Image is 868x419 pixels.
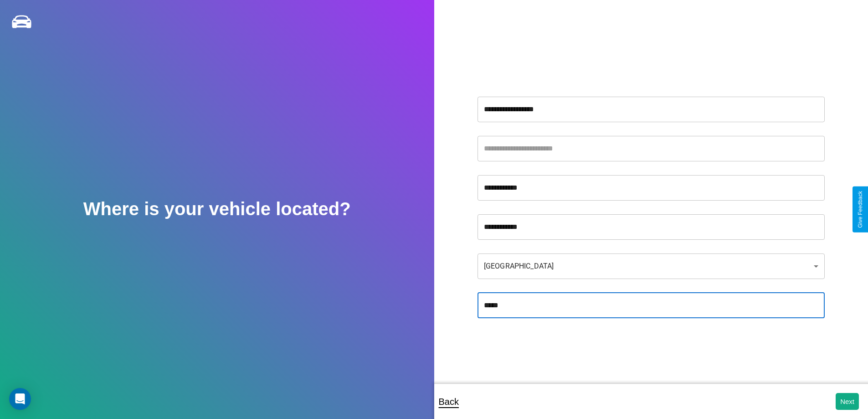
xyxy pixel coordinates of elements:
[836,393,859,410] button: Next
[439,393,459,410] p: Back
[9,388,31,410] div: Open Intercom Messenger
[857,191,863,228] div: Give Feedback
[83,199,351,219] h2: Where is your vehicle located?
[478,253,825,279] div: [GEOGRAPHIC_DATA]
